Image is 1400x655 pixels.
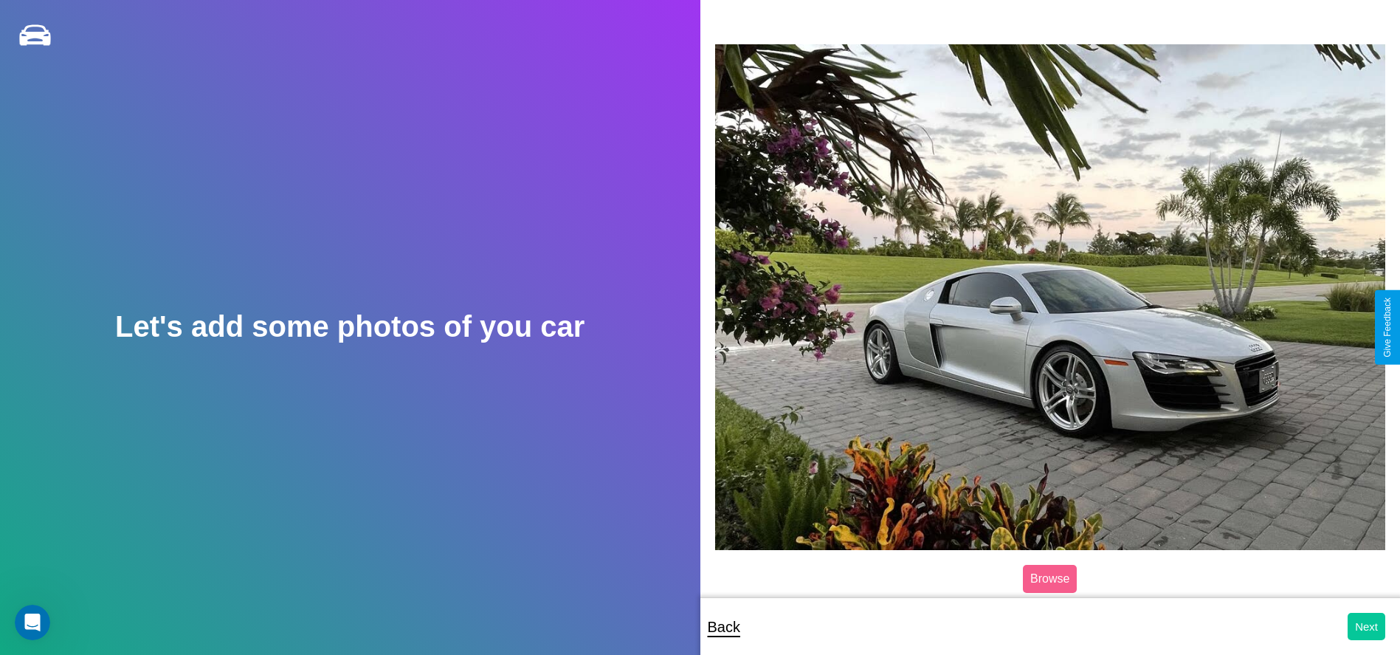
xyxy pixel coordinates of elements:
[1023,565,1077,593] label: Browse
[1382,298,1393,357] div: Give Feedback
[115,310,585,343] h2: Let's add some photos of you car
[1348,613,1385,640] button: Next
[708,614,740,640] p: Back
[15,605,50,640] iframe: Intercom live chat
[715,44,1386,550] img: posted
